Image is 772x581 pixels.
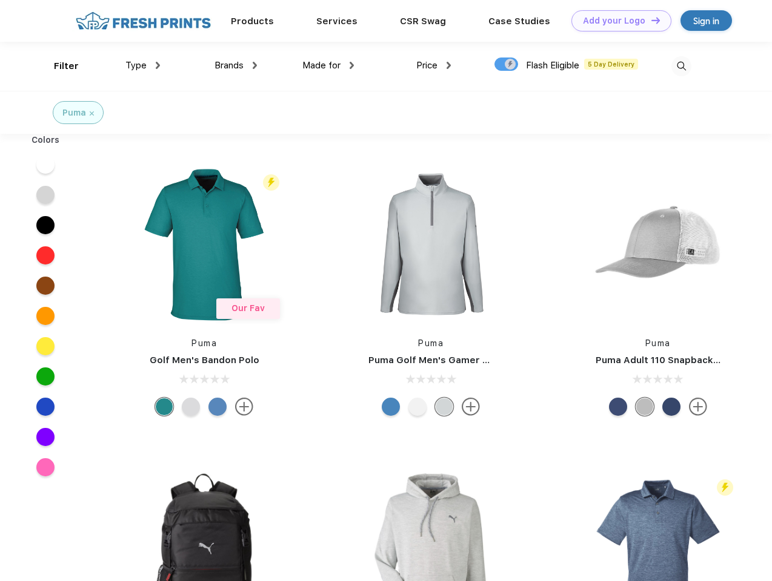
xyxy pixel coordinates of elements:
div: Sign in [693,14,719,28]
div: High Rise [435,398,453,416]
div: Add your Logo [583,16,645,26]
div: Quarry with Brt Whit [636,398,654,416]
img: fo%20logo%202.webp [72,10,215,31]
img: func=resize&h=266 [124,164,285,325]
img: dropdown.png [253,62,257,69]
a: Services [316,16,358,27]
span: 5 Day Delivery [584,59,638,70]
img: more.svg [235,398,253,416]
a: Puma [418,338,444,348]
a: Sign in [680,10,732,31]
div: Green Lagoon [155,398,173,416]
div: Peacoat Qut Shd [609,398,627,416]
img: dropdown.png [350,62,354,69]
div: Puma [62,107,86,119]
span: Our Fav [231,303,265,313]
div: High Rise [182,398,200,416]
a: CSR Swag [400,16,446,27]
span: Flash Eligible [526,60,579,71]
a: Puma [191,338,217,348]
img: flash_active_toggle.svg [263,174,279,191]
span: Price [416,60,438,71]
a: Products [231,16,274,27]
div: Colors [22,134,69,146]
img: desktop_search.svg [671,56,691,76]
div: Filter [54,59,79,73]
span: Made for [302,60,341,71]
img: more.svg [689,398,707,416]
div: Peacoat with Qut Shd [662,398,680,416]
span: Type [125,60,147,71]
img: dropdown.png [156,62,160,69]
img: DT [651,17,660,24]
a: Puma [645,338,671,348]
img: func=resize&h=266 [350,164,511,325]
img: dropdown.png [447,62,451,69]
div: Bright Cobalt [382,398,400,416]
img: filter_cancel.svg [90,111,94,116]
div: Bright White [408,398,427,416]
a: Puma Golf Men's Gamer Golf Quarter-Zip [368,355,560,366]
span: Brands [215,60,244,71]
img: more.svg [462,398,480,416]
img: flash_active_toggle.svg [717,479,733,496]
a: Golf Men's Bandon Polo [150,355,259,366]
div: Lake Blue [208,398,227,416]
img: func=resize&h=266 [577,164,739,325]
